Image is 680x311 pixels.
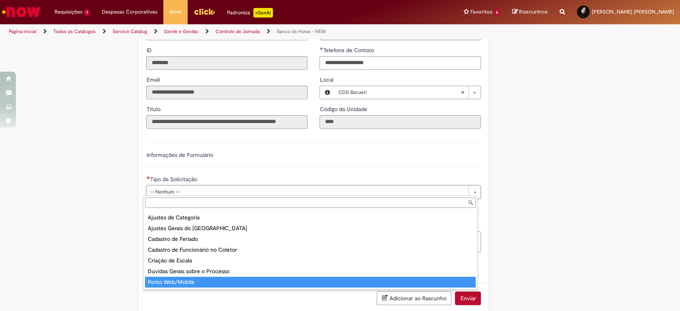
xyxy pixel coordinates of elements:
[145,266,476,277] div: Dúvidas Gerais sobre o Processo
[145,234,476,244] div: Cadastro de Feriado
[145,223,476,234] div: Ajustes Gerais do [GEOGRAPHIC_DATA]
[145,212,476,223] div: Ajustes de Categoria
[145,277,476,288] div: Ponto Web/Mobile
[143,209,477,289] ul: Tipo da Solicitação
[145,244,476,255] div: Cadastro de Funcionário no Coletor
[145,255,476,266] div: Criação de Escala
